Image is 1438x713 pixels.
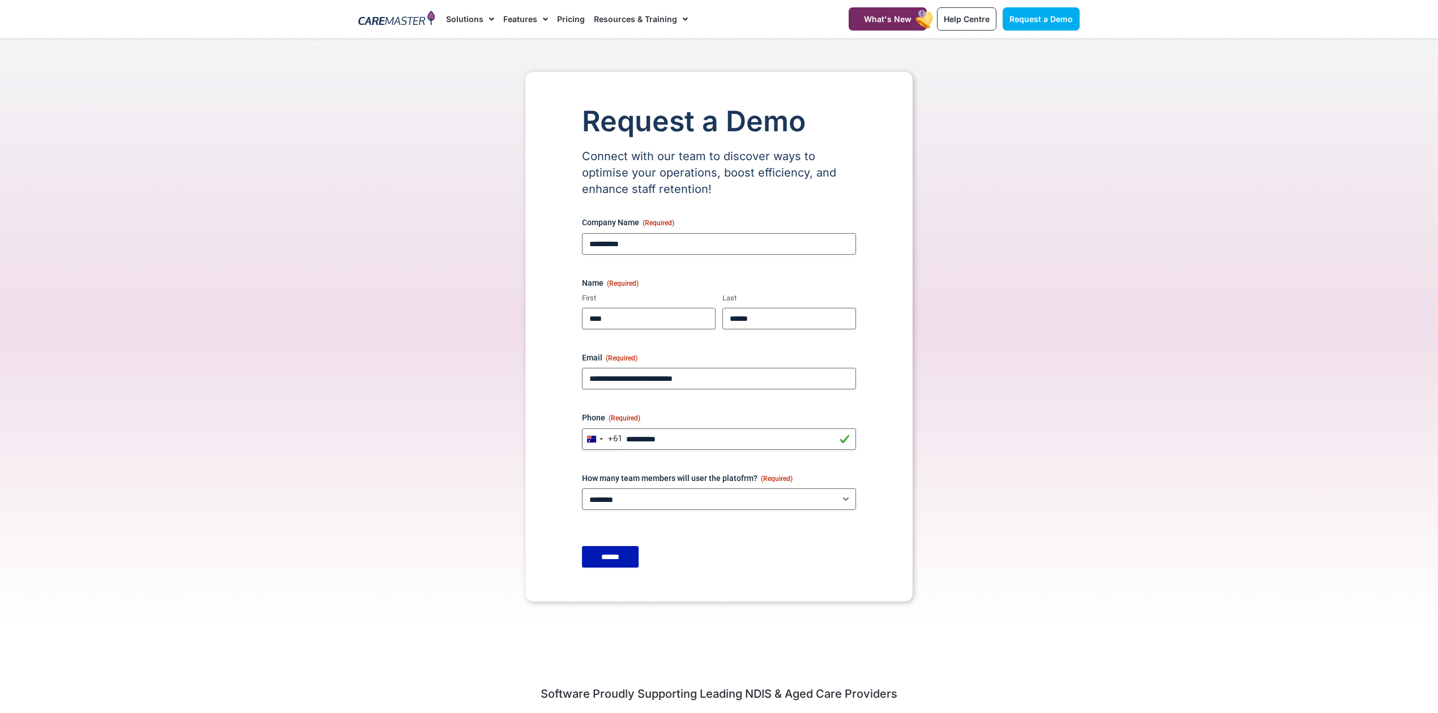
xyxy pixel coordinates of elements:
label: Last [722,293,856,304]
span: (Required) [643,219,674,227]
span: (Required) [606,354,637,362]
h2: Software Proudly Supporting Leading NDIS & Aged Care Providers [358,686,1080,701]
a: Help Centre [937,7,996,31]
span: (Required) [609,414,640,422]
span: What's New [864,14,911,24]
span: Request a Demo [1009,14,1073,24]
a: Request a Demo [1003,7,1080,31]
label: Phone [582,412,856,423]
label: Company Name [582,217,856,228]
div: +61 [608,435,622,443]
img: CareMaster Logo [358,11,435,28]
h1: Request a Demo [582,106,856,137]
span: (Required) [607,280,639,287]
legend: Name [582,277,639,289]
label: Email [582,352,856,363]
button: Selected country [583,428,622,450]
span: (Required) [761,475,793,483]
a: What's New [849,7,927,31]
span: Help Centre [944,14,990,24]
label: First [582,293,716,304]
p: Connect with our team to discover ways to optimise your operations, boost efficiency, and enhance... [582,148,856,197]
label: How many team members will user the platofrm? [582,473,856,484]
